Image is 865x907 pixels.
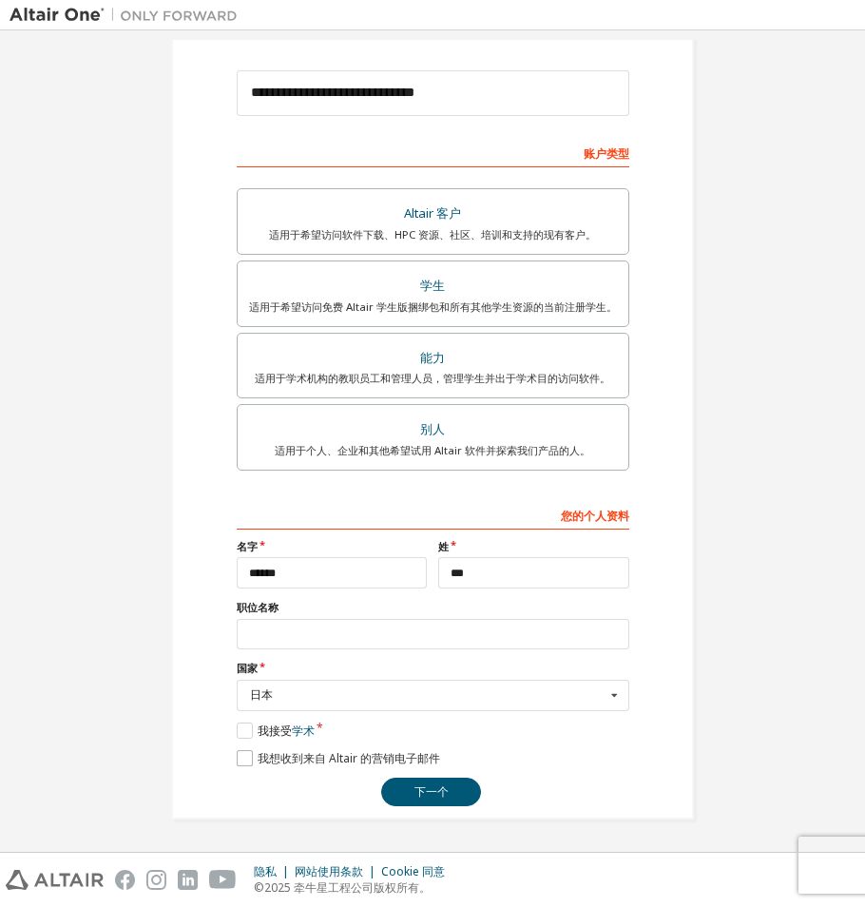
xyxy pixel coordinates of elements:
[237,661,629,676] label: 国家
[381,778,481,806] button: 下一个
[254,864,295,879] div: 隐私
[249,201,617,227] div: Altair 客户
[438,539,629,554] label: 姓
[249,443,617,458] div: 适用于个人、企业和其他希望试用 Altair 软件并探索我们产品的人。
[237,539,428,554] label: 名字
[178,870,198,890] img: linkedin.svg
[264,879,431,896] font: 2025 牵牛星工程公司版权所有。
[237,750,440,766] label: 我想收到来自 Altair 的营销电子邮件
[237,723,315,739] label: 我接受
[6,870,104,890] img: altair_logo.svg
[249,273,617,299] div: 学生
[249,299,617,315] div: 适用于希望访问免费 Altair 学生版捆绑包和所有其他学生资源的当前注册学生。
[10,6,247,25] img: 牵牛星一号
[295,864,381,879] div: 网站使用条款
[209,870,237,890] img: youtube.svg
[237,499,629,530] div: 您的个人资料
[249,416,617,443] div: 别人
[292,723,315,739] a: 学术
[381,864,456,879] div: Cookie 同意
[237,137,629,167] div: 账户类型
[250,689,605,701] div: 日本
[249,345,617,372] div: 能力
[146,870,166,890] img: instagram.svg
[254,879,456,896] p: ©
[249,227,617,242] div: 适用于希望访问软件下载、HPC 资源、社区、培训和支持的现有客户。
[249,371,617,386] div: 适用于学术机构的教职员工和管理人员，管理学生并出于学术目的访问软件。
[115,870,135,890] img: facebook.svg
[237,600,629,615] label: 职位名称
